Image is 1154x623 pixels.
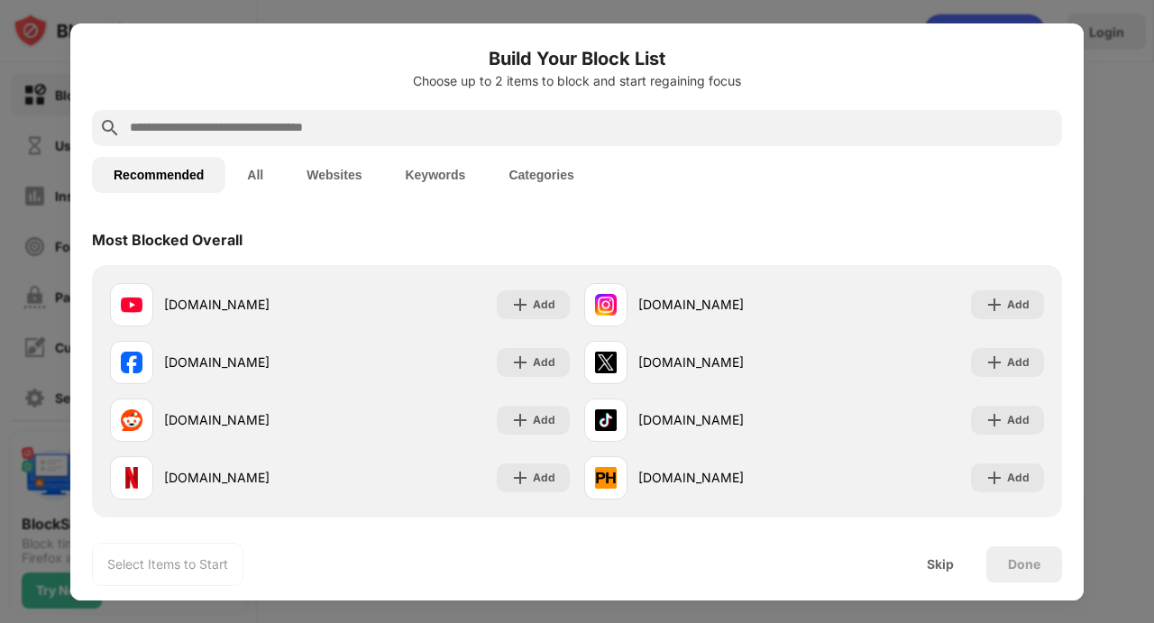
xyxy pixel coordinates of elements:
[121,352,142,373] img: favicons
[383,157,487,193] button: Keywords
[533,469,555,487] div: Add
[638,410,814,429] div: [DOMAIN_NAME]
[533,411,555,429] div: Add
[107,555,228,573] div: Select Items to Start
[1007,411,1030,429] div: Add
[92,231,243,249] div: Most Blocked Overall
[285,157,383,193] button: Websites
[638,295,814,314] div: [DOMAIN_NAME]
[595,352,617,373] img: favicons
[92,45,1062,72] h6: Build Your Block List
[164,295,340,314] div: [DOMAIN_NAME]
[595,467,617,489] img: favicons
[638,353,814,371] div: [DOMAIN_NAME]
[92,157,225,193] button: Recommended
[92,74,1062,88] div: Choose up to 2 items to block and start regaining focus
[1007,353,1030,371] div: Add
[164,468,340,487] div: [DOMAIN_NAME]
[638,468,814,487] div: [DOMAIN_NAME]
[121,409,142,431] img: favicons
[595,409,617,431] img: favicons
[533,296,555,314] div: Add
[99,117,121,139] img: search.svg
[927,557,954,572] div: Skip
[1007,469,1030,487] div: Add
[121,467,142,489] img: favicons
[595,294,617,316] img: favicons
[121,294,142,316] img: favicons
[1007,296,1030,314] div: Add
[533,353,555,371] div: Add
[487,157,595,193] button: Categories
[164,353,340,371] div: [DOMAIN_NAME]
[1008,557,1040,572] div: Done
[164,410,340,429] div: [DOMAIN_NAME]
[225,157,285,193] button: All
